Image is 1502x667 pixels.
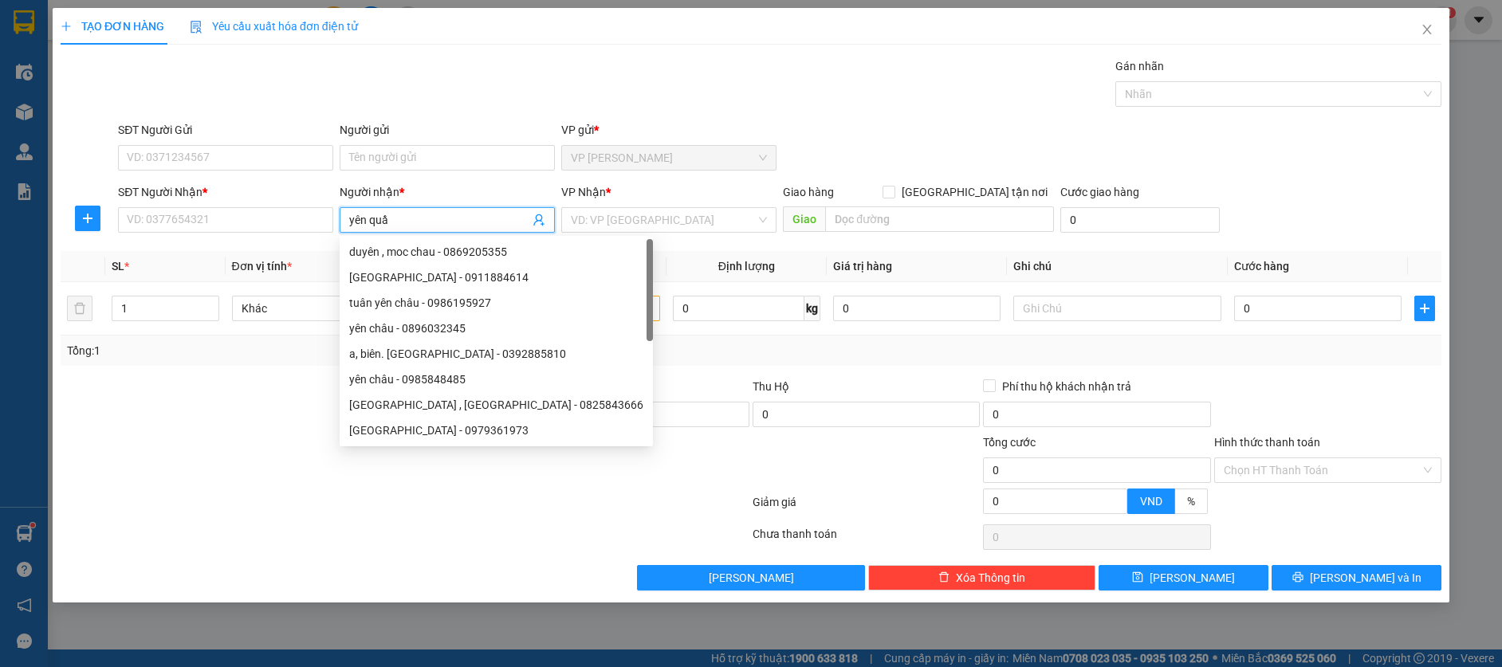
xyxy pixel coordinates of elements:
span: SL [112,260,124,273]
button: delete [67,296,92,321]
div: tuân yên châu - 0986195927 [340,290,653,316]
label: Hình thức thanh toán [1214,436,1320,449]
div: Người gửi [340,121,555,139]
span: Giao hàng [783,186,834,198]
span: save [1132,571,1143,584]
span: printer [1292,571,1303,584]
span: Định lượng [718,260,775,273]
span: close [1421,23,1433,36]
span: plus [76,212,100,225]
div: Người nhận [340,183,555,201]
span: user-add [533,214,545,226]
span: VP Nhận [561,186,606,198]
span: Đơn vị tính [232,260,292,273]
div: hà , yên châu - 0825843666 [340,392,653,418]
span: delete [938,571,950,584]
span: Xóa Thông tin [956,569,1025,587]
div: tuân yên châu - 0986195927 [349,294,643,312]
button: deleteXóa Thông tin [868,565,1095,590]
div: yên châu - 0985848485 [349,371,643,388]
span: VP Thanh Xuân [571,146,767,170]
img: icon [190,21,202,33]
label: Gán nhãn [1115,60,1164,73]
div: Tổng: 1 [67,342,580,359]
div: a, biên. [GEOGRAPHIC_DATA] - 0392885810 [349,345,643,363]
span: Khác [242,296,431,320]
div: yên châu - 0985848485 [340,367,653,392]
span: Tổng cước [983,436,1036,449]
span: % [1187,495,1195,508]
div: [GEOGRAPHIC_DATA] - 0911884614 [349,269,643,286]
div: [GEOGRAPHIC_DATA] - 0979361973 [349,422,643,439]
button: [PERSON_NAME] [637,565,864,590]
span: Cước hàng [1234,260,1289,273]
span: VND [1140,495,1162,508]
span: Giao [783,206,825,232]
b: GỬI : VP [PERSON_NAME] [20,116,278,142]
div: yên châu - 0896032345 [349,320,643,337]
li: Số 378 [PERSON_NAME] ( trong nhà khách [GEOGRAPHIC_DATA]) [149,39,666,59]
th: Ghi chú [1007,251,1228,282]
div: [GEOGRAPHIC_DATA] , [GEOGRAPHIC_DATA] - 0825843666 [349,396,643,414]
button: printer[PERSON_NAME] và In [1272,565,1441,590]
span: kg [804,296,820,321]
span: Yêu cầu xuất hóa đơn điện tử [190,20,358,33]
div: duyên , moc chau - 0869205355 [340,239,653,265]
span: plus [61,21,72,32]
div: duyên , moc chau - 0869205355 [349,243,643,261]
div: Giảm giá [751,493,981,521]
div: SĐT Người Gửi [118,121,333,139]
span: [PERSON_NAME] và In [1310,569,1421,587]
label: Cước giao hàng [1060,186,1139,198]
div: a, biên. yên châu - 0392885810 [340,341,653,367]
button: plus [1414,296,1435,321]
span: [GEOGRAPHIC_DATA] tận nơi [895,183,1054,201]
input: Cước giao hàng [1060,207,1220,233]
button: save[PERSON_NAME] [1099,565,1268,590]
input: Dọc đường [825,206,1053,232]
button: plus [75,206,100,231]
div: Yên châu - 0979361973 [340,418,653,443]
span: Giá trị hàng [833,260,892,273]
span: plus [1415,302,1434,315]
button: Close [1405,8,1449,53]
input: Ghi Chú [1013,296,1221,321]
span: [PERSON_NAME] [709,569,794,587]
div: SĐT Người Nhận [118,183,333,201]
input: 0 [833,296,1001,321]
span: Phí thu hộ khách nhận trả [996,378,1138,395]
li: Hotline: 0965551559 [149,59,666,79]
div: Cần yên châu - 0911884614 [340,265,653,290]
span: [PERSON_NAME] [1150,569,1235,587]
div: yên châu - 0896032345 [340,316,653,341]
span: TẠO ĐƠN HÀNG [61,20,164,33]
span: Thu Hộ [753,380,789,393]
div: Chưa thanh toán [751,525,981,553]
div: VP gửi [561,121,777,139]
